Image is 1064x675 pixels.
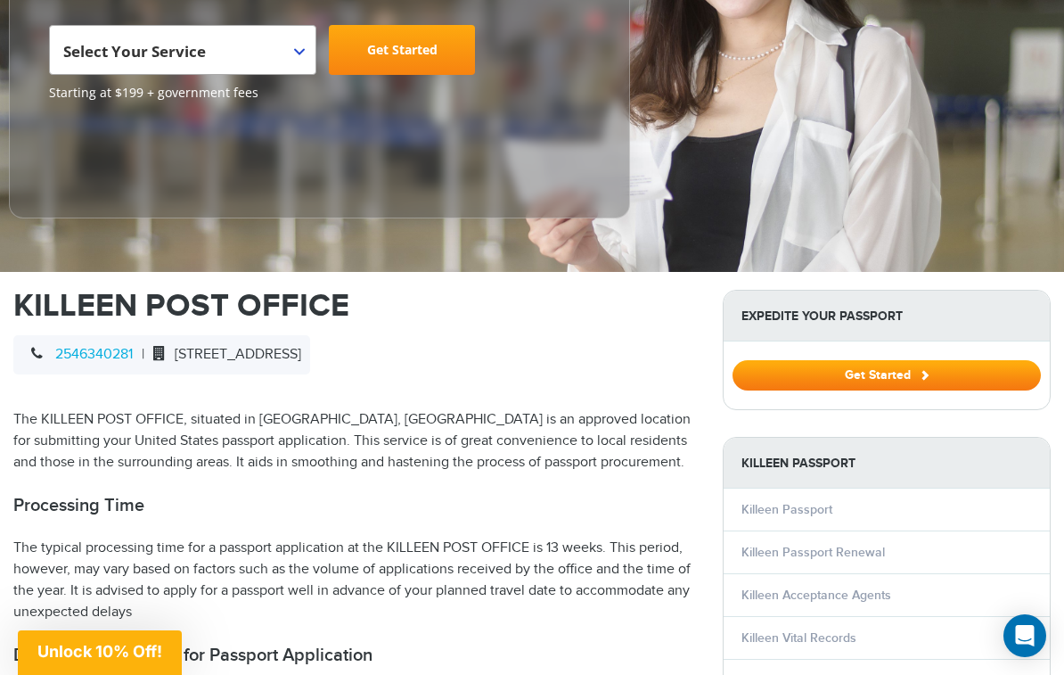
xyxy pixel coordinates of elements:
[37,642,162,661] span: Unlock 10% Off!
[13,335,310,375] div: |
[329,25,475,75] a: Get Started
[741,502,832,517] a: Killeen Passport
[741,588,891,603] a: Killeen Acceptance Agents
[63,41,206,62] span: Select Your Service
[13,495,696,516] h2: Processing Time
[13,409,696,473] p: The KILLEEN POST OFFICE, situated in [GEOGRAPHIC_DATA], [GEOGRAPHIC_DATA] is an approved location...
[733,360,1041,391] button: Get Started
[144,346,301,363] span: [STREET_ADDRESS]
[13,290,696,322] h1: KILLEEN POST OFFICE
[724,291,1050,342] strong: Expedite Your Passport
[18,630,182,675] div: Unlock 10% Off!
[63,32,298,82] span: Select Your Service
[13,645,696,666] h2: Documents Required for Passport Application
[49,84,590,102] span: Starting at $199 + government fees
[13,538,696,623] p: The typical processing time for a passport application at the KILLEEN POST OFFICE is 13 weeks. Th...
[49,25,316,75] span: Select Your Service
[741,545,885,560] a: Killeen Passport Renewal
[49,111,183,200] iframe: Customer reviews powered by Trustpilot
[1003,614,1046,657] div: Open Intercom Messenger
[733,367,1041,382] a: Get Started
[741,630,856,646] a: Killeen Vital Records
[724,438,1050,489] strong: Killeen Passport
[55,346,133,363] a: 2546340281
